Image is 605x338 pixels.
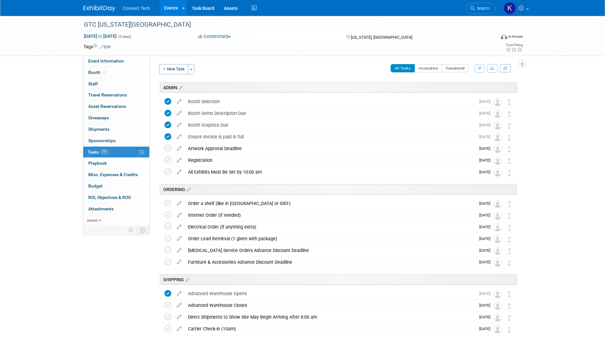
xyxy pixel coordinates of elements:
[501,34,507,39] img: Format-Inperson.png
[508,146,511,152] i: Move task
[508,291,511,297] i: Move task
[174,248,185,253] a: edit
[88,161,107,166] span: Playbook
[185,96,475,107] div: Booth Selection
[185,323,475,334] div: Carrier Check-in (10am)
[88,183,103,189] span: Budget
[88,206,114,211] span: Attachments
[185,167,475,177] div: All Exhibits Must Be Set by 10:00 am
[83,169,149,180] a: Misc. Expenses & Credits
[479,327,494,331] span: [DATE]
[185,210,475,221] div: Internet Order (If needed)
[479,170,494,174] span: [DATE]
[174,291,185,296] a: edit
[125,226,137,234] td: Personalize Event Tab Strip
[185,108,475,119] div: Booth Demo Description Due
[100,45,111,49] a: Edit
[84,33,117,39] span: [DATE] [DATE]
[174,302,185,308] a: edit
[185,257,475,268] div: Furniture & Accessories Advance Discount Deadline
[414,64,442,72] button: Incomplete
[185,120,475,130] div: Booth Graphics Due
[494,145,502,153] img: Unassigned
[479,158,494,162] span: [DATE]
[508,135,511,141] i: Move task
[174,169,185,175] a: edit
[185,300,475,311] div: Advanced Warehouse Closes
[88,172,138,177] span: Misc. Expenses & Credits
[103,70,106,74] i: Booth reservation complete
[494,157,502,165] img: Unassigned
[160,274,517,285] div: SHIPPING
[185,186,191,192] a: Edit sections
[479,248,494,253] span: [DATE]
[174,134,185,140] a: edit
[508,158,511,164] i: Move task
[508,34,523,39] div: In-Person
[508,99,511,105] i: Move task
[118,35,131,39] span: (3 days)
[479,111,494,116] span: [DATE]
[196,33,233,40] button: Committed
[83,158,149,169] a: Playbook
[508,213,511,219] i: Move task
[494,325,502,334] img: Unassigned
[160,184,517,195] div: ORDERING
[479,225,494,229] span: [DATE]
[185,131,475,142] div: Ensure invoice is paid in full
[174,122,185,128] a: edit
[88,195,131,200] span: ROI, Objectives & ROO
[88,58,124,63] span: Event Information
[479,303,494,308] span: [DATE]
[504,2,516,14] img: Kara Price
[494,259,502,267] img: Unassigned
[479,135,494,139] span: [DATE]
[351,35,412,40] span: [US_STATE], [GEOGRAPHIC_DATA]
[159,64,188,74] button: New Task
[508,225,511,231] i: Move task
[83,56,149,67] a: Event Information
[185,222,475,232] div: Electrical Order (if anything extra)
[494,212,502,220] img: Unassigned
[185,245,475,256] div: [MEDICAL_DATA] Service Orders Advance Discount Deadline
[458,33,523,43] div: Event Format
[494,200,502,208] img: Unassigned
[174,110,185,116] a: edit
[88,104,126,109] span: Asset Reservations
[83,192,149,203] a: ROI, Objectives & ROO
[177,84,183,90] a: Edit sections
[494,314,502,322] img: Unassigned
[479,260,494,264] span: [DATE]
[83,124,149,135] a: Shipments
[97,34,103,39] span: to
[88,81,98,86] span: Staff
[88,138,116,143] span: Sponsorships
[479,99,494,104] span: [DATE]
[508,248,511,254] i: Move task
[185,288,475,299] div: Advanced Warehouse Opens
[84,5,115,12] img: ExhibitDay
[508,236,511,242] i: Move task
[494,302,502,310] img: Unassigned
[508,260,511,266] i: Move task
[174,146,185,151] a: edit
[479,315,494,319] span: [DATE]
[508,170,511,176] i: Move task
[508,315,511,321] i: Move task
[174,224,185,230] a: edit
[185,312,475,322] div: Direct Shipments to Show Site May Begin Arriving After 8:00 am
[479,213,494,217] span: [DATE]
[84,43,111,50] td: Tags
[174,157,185,163] a: edit
[174,314,185,320] a: edit
[88,92,127,97] span: Travel Reservations
[83,89,149,101] a: Travel Reservations
[83,78,149,89] a: Staff
[174,99,185,104] a: edit
[494,290,502,298] img: Unassigned
[83,203,149,215] a: Attachments
[160,82,517,93] div: ADMIN
[442,64,469,72] button: Completed
[494,169,502,177] img: Unassigned
[185,155,475,166] div: Registration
